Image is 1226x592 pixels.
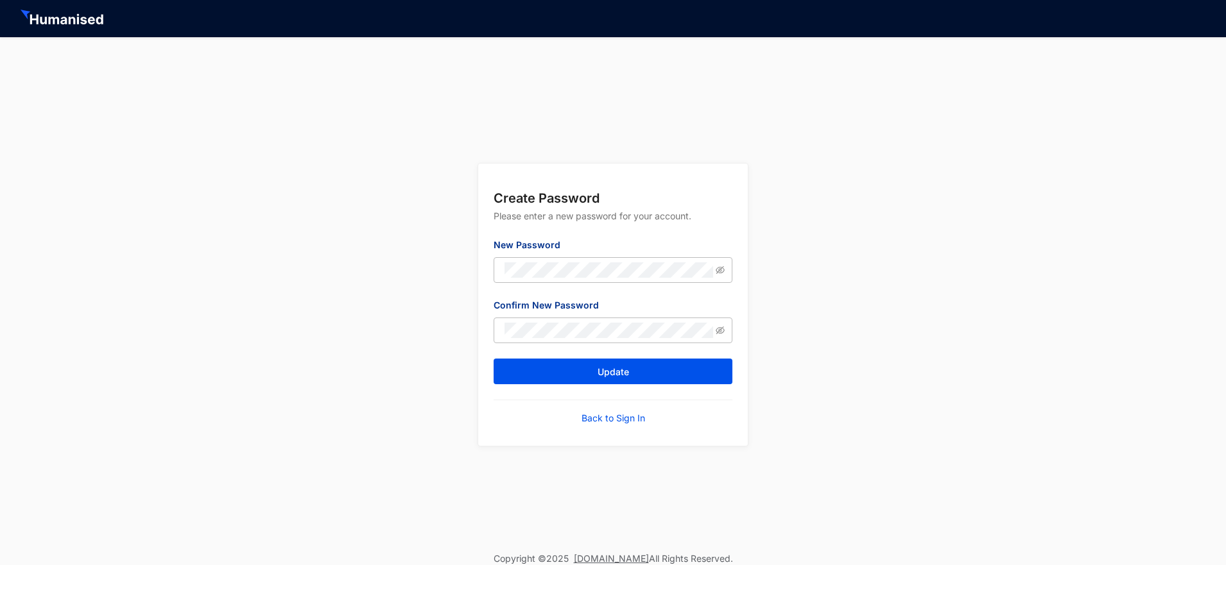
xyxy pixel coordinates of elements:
[494,238,569,252] label: New Password
[505,262,713,278] input: New Password
[494,552,733,565] p: Copyright © 2025 All Rights Reserved.
[494,298,608,312] label: Confirm New Password
[574,553,649,564] a: [DOMAIN_NAME]
[494,189,732,207] p: Create Password
[494,359,732,384] button: Update
[21,10,106,28] img: HeaderHumanisedNameIcon.51e74e20af0cdc04d39a069d6394d6d9.svg
[716,326,725,335] span: eye-invisible
[494,207,732,238] p: Please enter a new password for your account.
[598,366,629,378] span: Update
[582,412,645,425] a: Back to Sign In
[505,323,713,338] input: Confirm New Password
[716,266,725,275] span: eye-invisible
